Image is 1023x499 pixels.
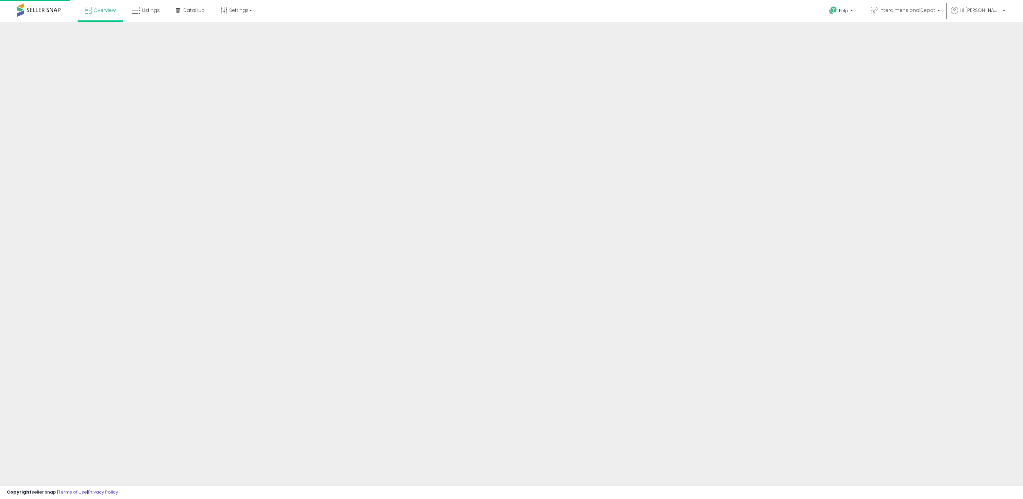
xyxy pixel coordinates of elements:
[829,6,837,15] i: Get Help
[142,7,160,14] span: Listings
[839,8,848,14] span: Help
[951,7,1005,22] a: Hi [PERSON_NAME]
[94,7,116,14] span: Overview
[960,7,1001,14] span: Hi [PERSON_NAME]
[183,7,205,14] span: DataHub
[879,7,935,14] span: InterdimensionalDepot
[824,1,860,22] a: Help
